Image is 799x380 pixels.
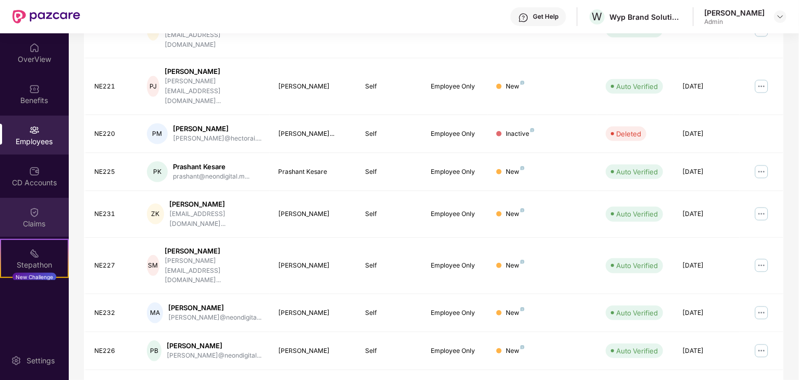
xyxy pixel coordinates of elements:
[94,261,130,271] div: NE227
[616,209,658,219] div: Auto Verified
[366,129,415,139] div: Self
[616,129,641,139] div: Deleted
[165,256,261,286] div: [PERSON_NAME][EMAIL_ADDRESS][DOMAIN_NAME]...
[94,308,130,318] div: NE232
[506,129,534,139] div: Inactive
[431,308,480,318] div: Employee Only
[366,82,415,92] div: Self
[366,167,415,177] div: Self
[278,209,349,219] div: [PERSON_NAME]
[616,260,658,271] div: Auto Verified
[168,303,261,313] div: [PERSON_NAME]
[165,246,261,256] div: [PERSON_NAME]
[13,273,56,281] div: New Challenge
[506,308,525,318] div: New
[753,163,770,180] img: manageButton
[167,341,261,351] div: [PERSON_NAME]
[29,43,40,53] img: svg+xml;base64,PHN2ZyBpZD0iSG9tZSIgeG1sbnM9Imh0dHA6Ly93d3cudzMub3JnLzIwMDAvc3ZnIiB3aWR0aD0iMjAiIG...
[704,18,765,26] div: Admin
[520,81,525,85] img: svg+xml;base64,PHN2ZyB4bWxucz0iaHR0cDovL3d3dy53My5vcmcvMjAwMC9zdmciIHdpZHRoPSI4IiBoZWlnaHQ9IjgiIH...
[520,208,525,212] img: svg+xml;base64,PHN2ZyB4bWxucz0iaHR0cDovL3d3dy53My5vcmcvMjAwMC9zdmciIHdpZHRoPSI4IiBoZWlnaHQ9IjgiIH...
[147,302,163,323] div: MA
[278,261,349,271] div: [PERSON_NAME]
[29,207,40,218] img: svg+xml;base64,PHN2ZyBpZD0iQ2xhaW0iIHhtbG5zPSJodHRwOi8vd3d3LnczLm9yZy8yMDAwL3N2ZyIgd2lkdGg9IjIwIi...
[147,123,168,144] div: PM
[366,346,415,356] div: Self
[147,340,161,361] div: PB
[278,129,349,139] div: [PERSON_NAME]...
[173,124,261,134] div: [PERSON_NAME]
[431,261,480,271] div: Employee Only
[616,308,658,318] div: Auto Verified
[609,12,682,22] div: Wyp Brand Solutions Private Limited
[167,351,261,361] div: [PERSON_NAME]@neondigital...
[530,128,534,132] img: svg+xml;base64,PHN2ZyB4bWxucz0iaHR0cDovL3d3dy53My5vcmcvMjAwMC9zdmciIHdpZHRoPSI4IiBoZWlnaHQ9IjgiIH...
[1,260,68,270] div: Stepathon
[173,162,249,172] div: Prashant Kesare
[431,346,480,356] div: Employee Only
[682,346,731,356] div: [DATE]
[13,10,80,23] img: New Pazcare Logo
[278,82,349,92] div: [PERSON_NAME]
[23,356,58,366] div: Settings
[616,81,658,92] div: Auto Verified
[431,129,480,139] div: Employee Only
[94,346,130,356] div: NE226
[682,167,731,177] div: [DATE]
[29,248,40,259] img: svg+xml;base64,PHN2ZyB4bWxucz0iaHR0cDovL3d3dy53My5vcmcvMjAwMC9zdmciIHdpZHRoPSIyMSIgaGVpZ2h0PSIyMC...
[366,308,415,318] div: Self
[278,167,349,177] div: Prashant Kesare
[682,129,731,139] div: [DATE]
[431,209,480,219] div: Employee Only
[520,307,525,311] img: svg+xml;base64,PHN2ZyB4bWxucz0iaHR0cDovL3d3dy53My5vcmcvMjAwMC9zdmciIHdpZHRoPSI4IiBoZWlnaHQ9IjgiIH...
[169,209,261,229] div: [EMAIL_ADDRESS][DOMAIN_NAME]...
[278,308,349,318] div: [PERSON_NAME]
[278,346,349,356] div: [PERSON_NAME]
[173,134,261,144] div: [PERSON_NAME]@hectorai....
[506,209,525,219] div: New
[431,82,480,92] div: Employee Only
[29,84,40,94] img: svg+xml;base64,PHN2ZyBpZD0iQmVuZWZpdHMiIHhtbG5zPSJodHRwOi8vd3d3LnczLm9yZy8yMDAwL3N2ZyIgd2lkdGg9Ij...
[147,204,164,224] div: ZK
[11,356,21,366] img: svg+xml;base64,PHN2ZyBpZD0iU2V0dGluZy0yMHgyMCIgeG1sbnM9Imh0dHA6Ly93d3cudzMub3JnLzIwMDAvc3ZnIiB3aW...
[366,261,415,271] div: Self
[753,206,770,222] img: manageButton
[506,82,525,92] div: New
[616,346,658,356] div: Auto Verified
[776,12,784,21] img: svg+xml;base64,PHN2ZyBpZD0iRHJvcGRvd24tMzJ4MzIiIHhtbG5zPSJodHRwOi8vd3d3LnczLm9yZy8yMDAwL3N2ZyIgd2...
[431,167,480,177] div: Employee Only
[518,12,529,23] img: svg+xml;base64,PHN2ZyBpZD0iSGVscC0zMngzMiIgeG1sbnM9Imh0dHA6Ly93d3cudzMub3JnLzIwMDAvc3ZnIiB3aWR0aD...
[165,67,261,77] div: [PERSON_NAME]
[173,172,249,182] div: prashant@neondigital.m...
[168,313,261,323] div: [PERSON_NAME]@neondigita...
[94,167,130,177] div: NE225
[592,10,603,23] span: W
[29,125,40,135] img: svg+xml;base64,PHN2ZyBpZD0iRW1wbG95ZWVzIiB4bWxucz0iaHR0cDovL3d3dy53My5vcmcvMjAwMC9zdmciIHdpZHRoPS...
[169,199,261,209] div: [PERSON_NAME]
[94,129,130,139] div: NE220
[704,8,765,18] div: [PERSON_NAME]
[533,12,558,21] div: Get Help
[147,76,159,97] div: PJ
[94,209,130,219] div: NE231
[682,261,731,271] div: [DATE]
[753,257,770,274] img: manageButton
[147,255,159,276] div: SM
[682,82,731,92] div: [DATE]
[753,78,770,95] img: manageButton
[366,209,415,219] div: Self
[165,77,261,106] div: [PERSON_NAME][EMAIL_ADDRESS][DOMAIN_NAME]...
[94,82,130,92] div: NE221
[506,167,525,177] div: New
[520,345,525,349] img: svg+xml;base64,PHN2ZyB4bWxucz0iaHR0cDovL3d3dy53My5vcmcvMjAwMC9zdmciIHdpZHRoPSI4IiBoZWlnaHQ9IjgiIH...
[616,167,658,177] div: Auto Verified
[506,261,525,271] div: New
[520,166,525,170] img: svg+xml;base64,PHN2ZyB4bWxucz0iaHR0cDovL3d3dy53My5vcmcvMjAwMC9zdmciIHdpZHRoPSI4IiBoZWlnaHQ9IjgiIH...
[753,343,770,359] img: manageButton
[520,260,525,264] img: svg+xml;base64,PHN2ZyB4bWxucz0iaHR0cDovL3d3dy53My5vcmcvMjAwMC9zdmciIHdpZHRoPSI4IiBoZWlnaHQ9IjgiIH...
[147,161,168,182] div: PK
[753,305,770,321] img: manageButton
[506,346,525,356] div: New
[682,209,731,219] div: [DATE]
[682,308,731,318] div: [DATE]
